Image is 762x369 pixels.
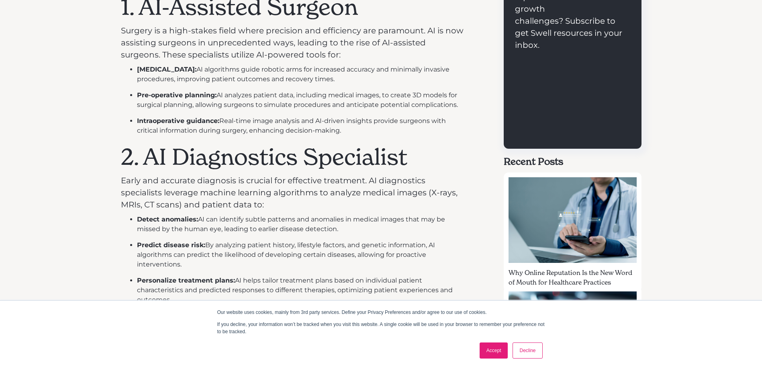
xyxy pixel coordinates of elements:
a: Decline [513,342,542,359]
h1: 2. AI Diagnostics Specialist [121,143,465,170]
h5: Recent Posts [504,155,641,169]
p: Surgery is a high-stakes field where precision and efficiency are paramount. AI is now assisting ... [121,25,465,61]
div: Why Online Reputation Is the New Word of Mouth for Healthcare Practices [509,268,636,287]
li: AI analyzes patient data, including medical images, to create 3D models for surgical planning, al... [137,90,465,110]
li: By analyzing patient history, lifestyle factors, and genetic information, AI algorithms can predi... [137,240,465,269]
p: Our website uses cookies, mainly from 3rd party services. Define your Privacy Preferences and/or ... [217,309,545,316]
strong: Personalize treatment plans: [137,277,235,284]
li: AI algorithms guide robotic arms for increased accuracy and minimally invasive procedures, improv... [137,65,465,84]
strong: [MEDICAL_DATA]: [137,66,196,73]
strong: Detect anomalies: [137,215,198,223]
iframe: Form 0 [515,71,630,133]
strong: Intraoperative guidance: [137,117,219,125]
strong: Predict disease risk: [137,241,205,249]
a: Accept [480,342,508,359]
li: AI can identify subtle patterns and anomalies in medical images that may be missed by the human e... [137,215,465,234]
a: Why Online Reputation Is the New Word of Mouth for Healthcare Practices [504,172,641,283]
li: AI helps tailor treatment plans based on individual patient characteristics and predicted respons... [137,276,465,305]
li: Real-time image analysis and AI-driven insights provide surgeons with critical information during... [137,116,465,135]
p: Early and accurate diagnosis is crucial for effective treatment. AI diagnostics specialists lever... [121,174,465,211]
p: If you decline, your information won’t be tracked when you visit this website. A single cookie wi... [217,321,545,335]
strong: Pre-operative planning: [137,91,217,99]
